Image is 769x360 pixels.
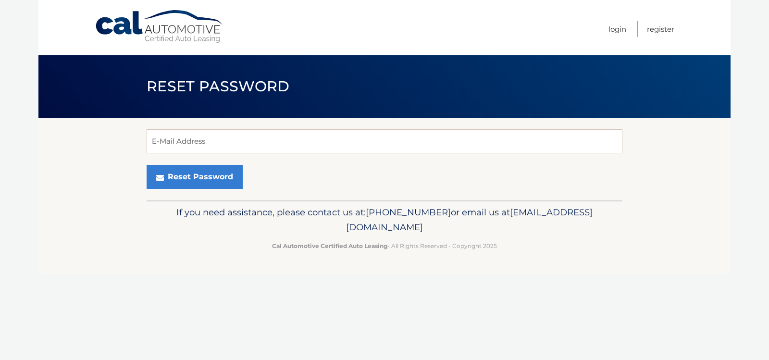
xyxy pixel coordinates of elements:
p: - All Rights Reserved - Copyright 2025 [153,241,616,251]
a: Cal Automotive [95,10,224,44]
strong: Cal Automotive Certified Auto Leasing [272,242,387,249]
a: Register [647,21,674,37]
a: Login [608,21,626,37]
span: [PHONE_NUMBER] [366,207,451,218]
button: Reset Password [147,165,243,189]
p: If you need assistance, please contact us at: or email us at [153,205,616,236]
input: E-Mail Address [147,129,622,153]
span: Reset Password [147,77,289,95]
